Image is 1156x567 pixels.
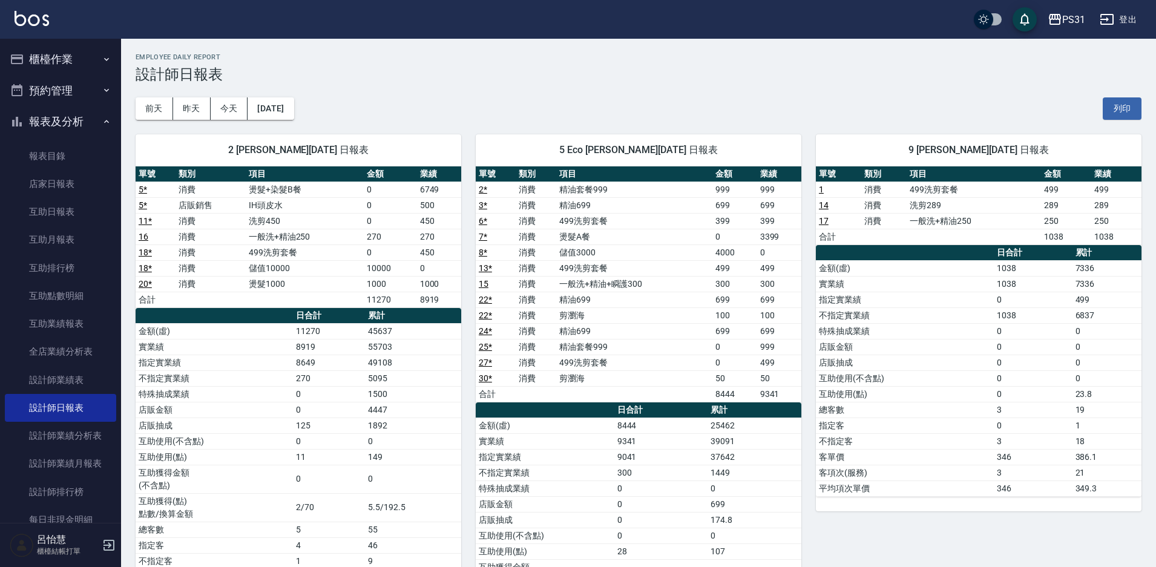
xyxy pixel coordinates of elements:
button: 預約管理 [5,75,116,107]
td: 7336 [1072,276,1141,292]
td: 0 [712,355,757,370]
td: 450 [417,244,461,260]
button: 昨天 [173,97,211,120]
td: 289 [1091,197,1141,213]
th: 累計 [365,308,461,324]
td: 0 [994,323,1072,339]
td: 不指定實業績 [816,307,994,323]
td: 11270 [364,292,416,307]
td: 互助使用(不含點) [816,370,994,386]
th: 類別 [176,166,245,182]
td: 消費 [516,260,556,276]
td: 實業績 [476,433,614,449]
th: 日合計 [994,245,1072,261]
td: 399 [757,213,801,229]
td: IH頭皮水 [246,197,364,213]
td: 699 [712,197,757,213]
table: a dense table [816,166,1141,245]
td: 28 [614,543,708,559]
td: 5095 [365,370,461,386]
td: 消費 [516,370,556,386]
a: 互助業績報表 [5,310,116,338]
a: 全店業績分析表 [5,338,116,365]
button: 報表及分析 [5,106,116,137]
td: 499洗剪套餐 [556,260,712,276]
td: 250 [1091,213,1141,229]
td: 7336 [1072,260,1141,276]
td: 儲值10000 [246,260,364,276]
td: 300 [614,465,708,480]
td: 5 [293,522,365,537]
td: 燙髮A餐 [556,229,712,244]
td: 174.8 [708,512,801,528]
td: 6749 [417,182,461,197]
td: 消費 [516,292,556,307]
td: 0 [365,465,461,493]
td: 消費 [861,197,907,213]
td: 3 [994,433,1072,449]
td: 店販金額 [816,339,994,355]
img: Logo [15,11,49,26]
td: 指定實業績 [816,292,994,307]
td: 金額(虛) [136,323,293,339]
td: 289 [1041,197,1091,213]
td: 合計 [476,386,516,402]
td: 消費 [516,276,556,292]
td: 0 [712,229,757,244]
td: 6837 [1072,307,1141,323]
td: 50 [712,370,757,386]
td: 不指定實業績 [136,370,293,386]
td: 4447 [365,402,461,418]
th: 業績 [417,166,461,182]
td: 合計 [816,229,861,244]
td: 149 [365,449,461,465]
td: 346 [994,480,1072,496]
td: 19 [1072,402,1141,418]
td: 499 [757,260,801,276]
a: 16 [139,232,148,241]
a: 設計師日報表 [5,394,116,422]
td: 499洗剪套餐 [246,244,364,260]
td: 精油套餐999 [556,339,712,355]
td: 499洗剪套餐 [556,213,712,229]
span: 5 Eco [PERSON_NAME][DATE] 日報表 [490,144,787,156]
td: 店販抽成 [136,418,293,433]
td: 消費 [176,276,245,292]
td: 0 [757,244,801,260]
td: 300 [757,276,801,292]
td: 3399 [757,229,801,244]
td: 349.3 [1072,480,1141,496]
th: 金額 [712,166,757,182]
h2: Employee Daily Report [136,53,1141,61]
button: PS31 [1043,7,1090,32]
td: 0 [1072,339,1141,355]
a: 1 [819,185,824,194]
td: 55703 [365,339,461,355]
td: 消費 [516,355,556,370]
td: 18 [1072,433,1141,449]
td: 消費 [176,182,245,197]
td: 0 [293,465,365,493]
td: 4 [293,537,365,553]
th: 日合計 [293,308,365,324]
td: 0 [1072,355,1141,370]
td: 107 [708,543,801,559]
th: 類別 [861,166,907,182]
td: 總客數 [136,522,293,537]
table: a dense table [816,245,1141,497]
td: 499 [1041,182,1091,197]
button: 今天 [211,97,248,120]
td: 消費 [516,244,556,260]
th: 業績 [757,166,801,182]
td: 699 [712,323,757,339]
td: 互助使用(不含點) [476,528,614,543]
td: 0 [614,496,708,512]
td: 270 [293,370,365,386]
td: 270 [417,229,461,244]
td: 699 [757,197,801,213]
td: 一般洗+精油250 [907,213,1040,229]
td: 1000 [417,276,461,292]
h3: 設計師日報表 [136,66,1141,83]
td: 店販抽成 [476,512,614,528]
th: 日合計 [614,402,708,418]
